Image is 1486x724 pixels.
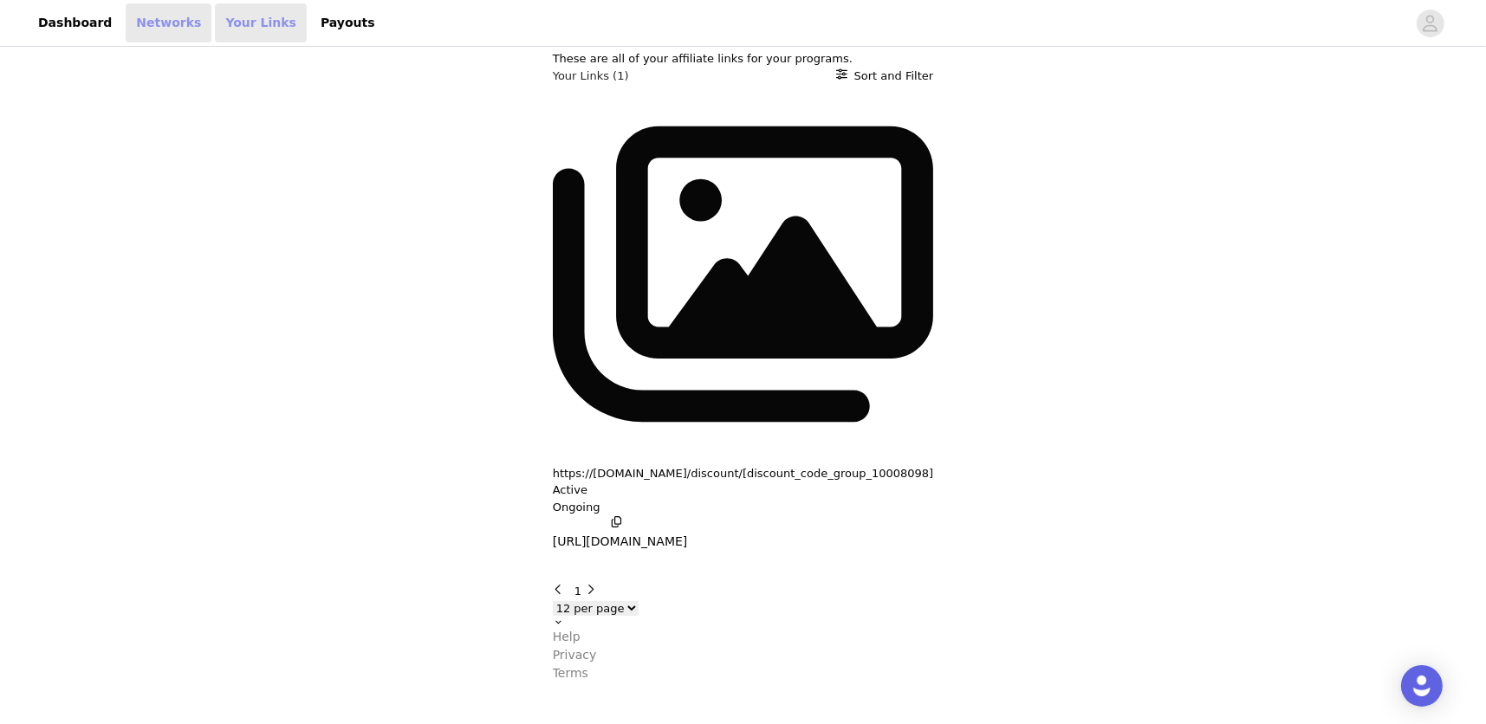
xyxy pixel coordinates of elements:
[553,68,629,85] h3: Your Links (1)
[310,3,386,42] a: Payouts
[553,533,688,551] p: [URL][DOMAIN_NAME]
[553,628,934,646] a: Help
[574,583,581,600] button: Go To Page 1
[1401,665,1443,707] div: Open Intercom Messenger
[553,664,934,682] a: Terms
[28,3,122,42] a: Dashboard
[553,50,934,68] p: These are all of your affiliate links for your programs.
[553,646,597,664] p: Privacy
[553,465,934,482] button: https://[DOMAIN_NAME]/discount/[discount_code_group_10008098]
[553,482,587,499] p: Active
[585,583,603,600] button: Go to next page
[553,628,581,646] p: Help
[553,664,588,682] p: Terms
[553,499,934,516] p: Ongoing
[215,3,307,42] a: Your Links
[553,646,934,664] a: Privacy
[553,515,688,551] button: [URL][DOMAIN_NAME]
[553,583,571,600] button: Go to previous page
[836,68,934,85] button: Sort and Filter
[1422,10,1438,37] div: avatar
[126,3,211,42] a: Networks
